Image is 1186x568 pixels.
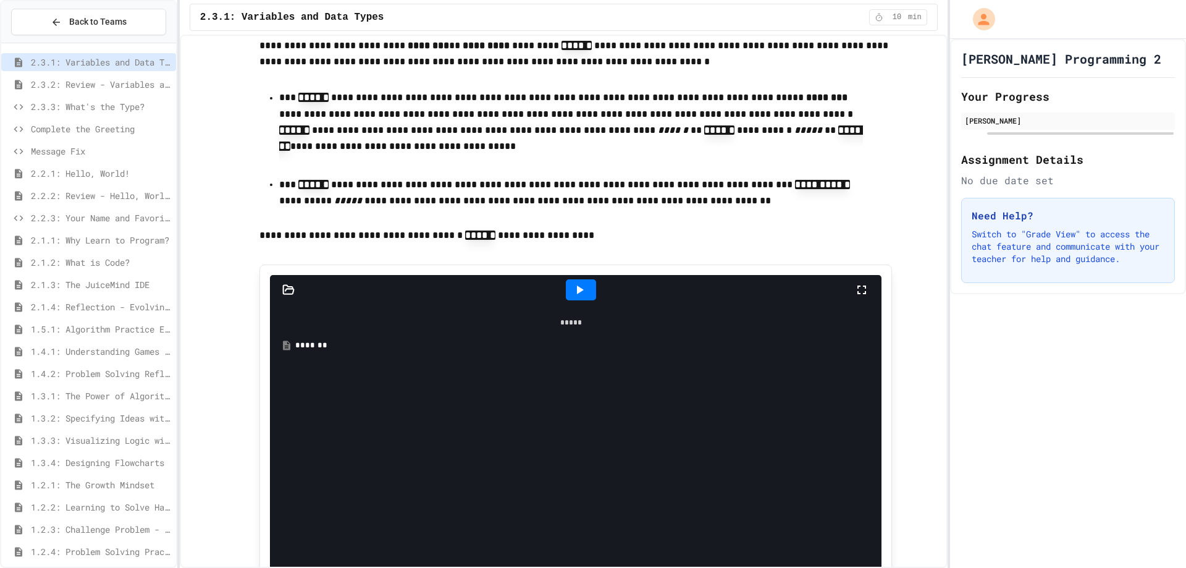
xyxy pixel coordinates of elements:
[11,9,166,35] button: Back to Teams
[31,211,171,224] span: 2.2.3: Your Name and Favorite Movie
[31,412,171,425] span: 1.3.2: Specifying Ideas with Pseudocode
[31,145,171,158] span: Message Fix
[31,501,171,514] span: 1.2.2: Learning to Solve Hard Problems
[69,15,127,28] span: Back to Teams
[31,523,171,536] span: 1.2.3: Challenge Problem - The Bridge
[31,434,171,447] span: 1.3.3: Visualizing Logic with Flowcharts
[960,5,998,33] div: My Account
[965,115,1171,126] div: [PERSON_NAME]
[972,228,1164,265] p: Switch to "Grade View" to access the chat feature and communicate with your teacher for help and ...
[972,208,1164,223] h3: Need Help?
[200,10,384,25] span: 2.3.1: Variables and Data Types
[887,12,907,22] span: 10
[31,323,171,336] span: 1.5.1: Algorithm Practice Exercises
[31,234,171,247] span: 2.1.1: Why Learn to Program?
[961,151,1175,168] h2: Assignment Details
[31,345,171,358] span: 1.4.1: Understanding Games with Flowcharts
[908,12,922,22] span: min
[31,256,171,269] span: 2.1.2: What is Code?
[961,50,1161,67] h1: [PERSON_NAME] Programming 2
[31,478,171,491] span: 1.2.1: The Growth Mindset
[31,100,171,113] span: 2.3.3: What's the Type?
[961,173,1175,188] div: No due date set
[31,56,171,69] span: 2.3.1: Variables and Data Types
[961,88,1175,105] h2: Your Progress
[31,389,171,402] span: 1.3.1: The Power of Algorithms
[31,78,171,91] span: 2.3.2: Review - Variables and Data Types
[31,545,171,558] span: 1.2.4: Problem Solving Practice
[31,300,171,313] span: 2.1.4: Reflection - Evolving Technology
[31,122,171,135] span: Complete the Greeting
[31,189,171,202] span: 2.2.2: Review - Hello, World!
[31,167,171,180] span: 2.2.1: Hello, World!
[31,278,171,291] span: 2.1.3: The JuiceMind IDE
[31,367,171,380] span: 1.4.2: Problem Solving Reflection
[31,456,171,469] span: 1.3.4: Designing Flowcharts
